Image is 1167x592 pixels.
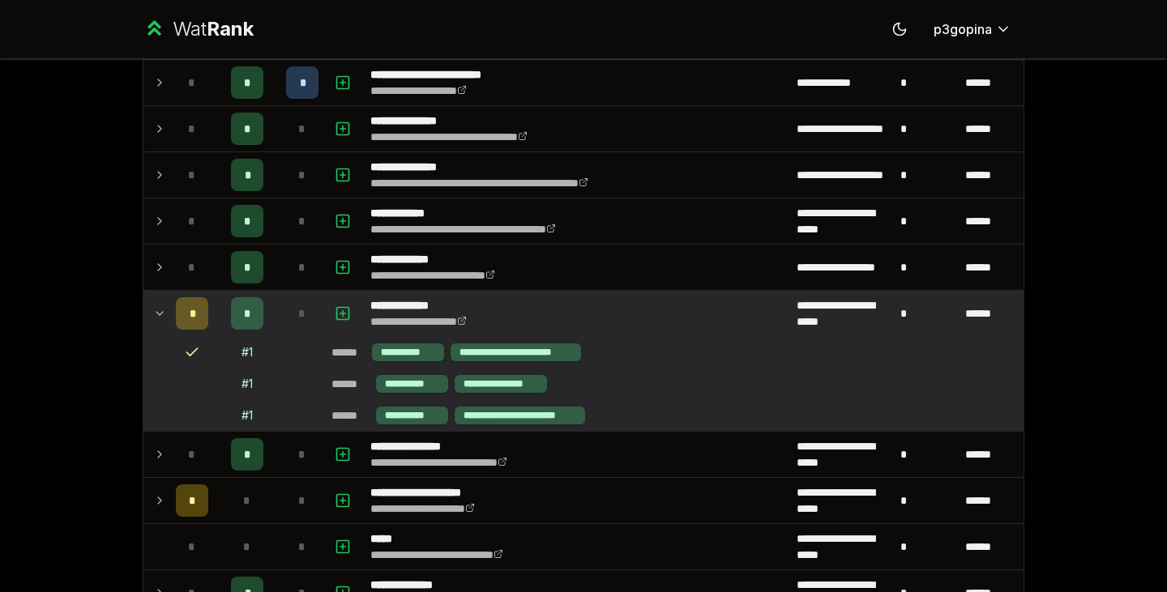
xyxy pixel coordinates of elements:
[934,19,992,39] span: p3gopina
[242,376,253,392] div: # 1
[242,407,253,424] div: # 1
[173,16,254,42] div: Wat
[921,15,1024,44] button: p3gopina
[143,16,254,42] a: WatRank
[207,17,254,40] span: Rank
[242,344,253,360] div: # 1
